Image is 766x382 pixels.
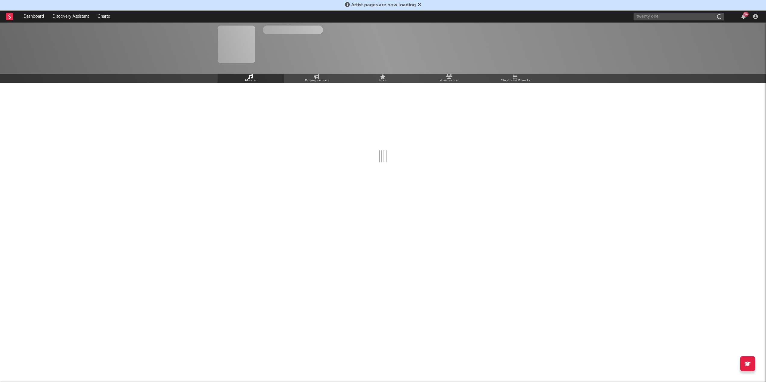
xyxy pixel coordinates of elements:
[482,74,549,83] a: Playlists/Charts
[634,13,724,20] input: Search for artists
[351,3,416,8] span: Artist pages are now loading
[440,78,458,82] span: Audience
[19,11,48,23] a: Dashboard
[218,74,284,83] a: Music
[743,12,749,17] div: 34
[741,14,746,19] button: 34
[416,74,482,83] a: Audience
[284,74,350,83] a: Engagement
[501,78,530,82] span: Playlists/Charts
[93,11,114,23] a: Charts
[245,78,256,82] span: Music
[305,78,329,82] span: Engagement
[418,3,421,8] span: Dismiss
[48,11,93,23] a: Discovery Assistant
[379,78,387,82] span: Live
[350,74,416,83] a: Live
